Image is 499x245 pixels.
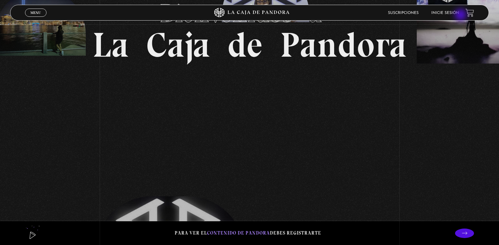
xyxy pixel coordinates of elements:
[388,11,419,15] a: Suscripciones
[465,9,474,17] a: View your shopping cart
[207,230,270,236] span: contenido de Pandora
[431,11,459,15] a: Inicie sesión
[30,11,41,15] span: Menu
[175,229,321,237] p: Para ver el debes registrarte
[28,16,43,21] span: Cerrar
